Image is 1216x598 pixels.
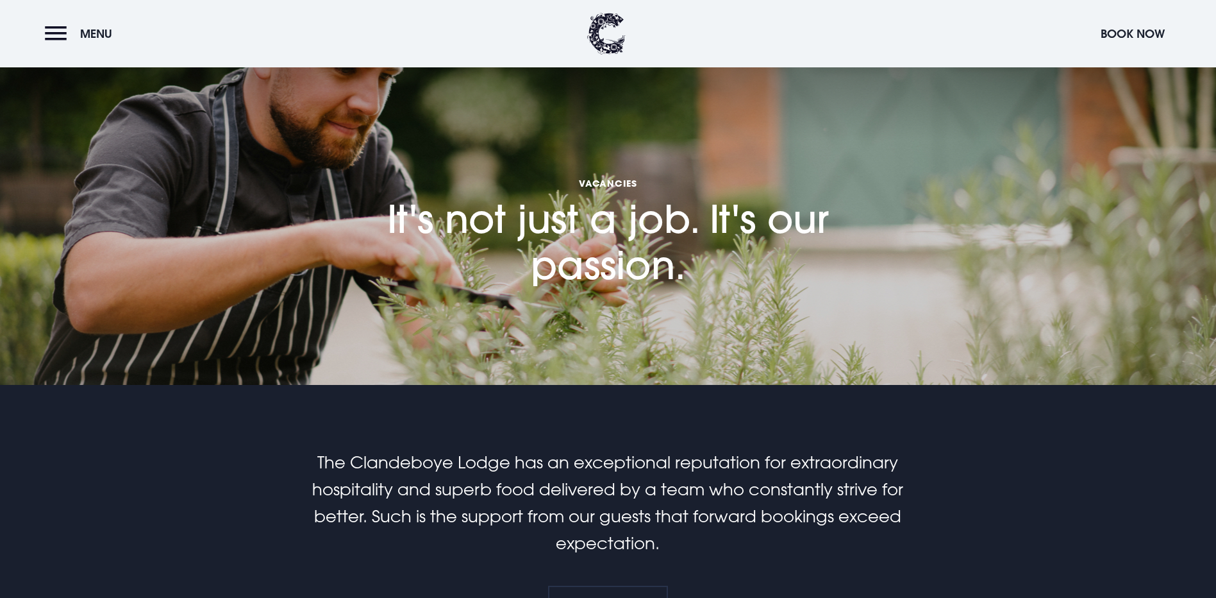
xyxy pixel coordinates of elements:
p: The Clandeboye Lodge has an exceptional reputation for extraordinary hospitality and superb food ... [303,449,913,557]
button: Menu [45,20,119,47]
span: Vacancies [352,177,865,189]
img: Clandeboye Lodge [587,13,626,55]
button: Book Now [1094,20,1171,47]
span: Menu [80,26,112,41]
h1: It's not just a job. It's our passion. [352,103,865,288]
